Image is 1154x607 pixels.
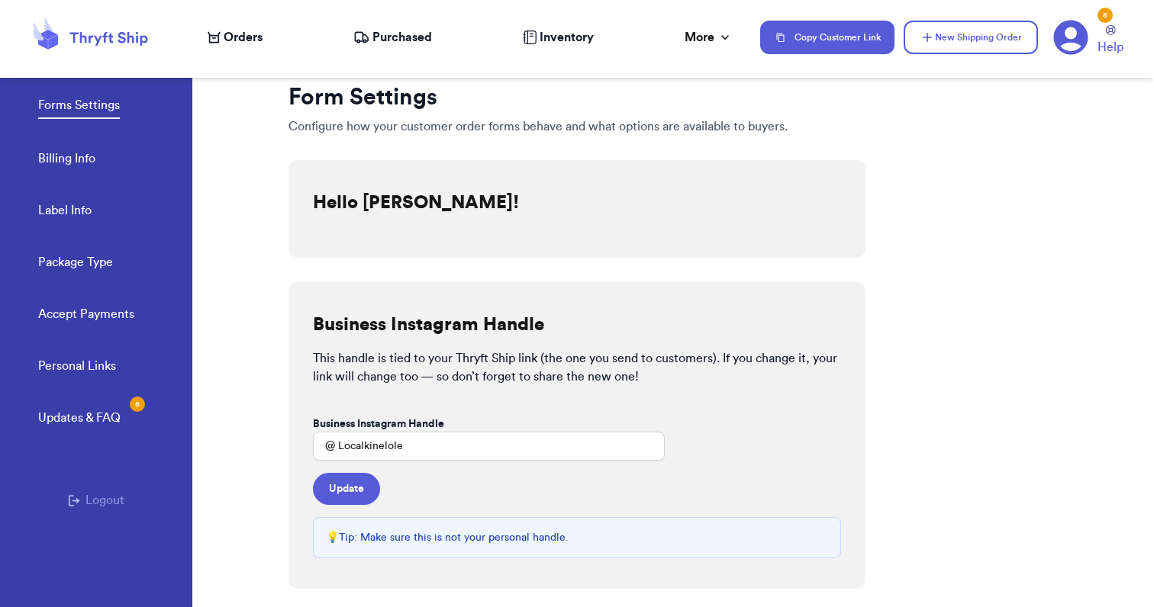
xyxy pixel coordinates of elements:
div: 6 [130,397,145,412]
a: Inventory [523,28,594,47]
span: Help [1098,38,1123,56]
a: Personal Links [38,357,116,378]
a: Forms Settings [38,96,120,119]
a: Accept Payments [38,305,134,326]
button: Update [313,473,380,505]
a: Updates & FAQ6 [38,409,121,430]
span: Inventory [540,28,594,47]
p: 💡 Tip: Make sure this is not your personal handle. [326,530,569,545]
label: Business Instagram Handle [313,416,444,432]
h2: Business Instagram Handle [313,313,544,337]
div: More [685,28,733,47]
a: Purchased [353,28,432,47]
button: Logout [68,491,124,509]
h2: Hello [PERSON_NAME]! [313,191,519,215]
a: 6 [1053,20,1088,55]
h1: Form Settings [288,84,865,111]
a: Help [1098,25,1123,56]
span: Purchased [372,28,432,47]
a: Orders [208,28,263,47]
p: Configure how your customer order forms behave and what options are available to buyers. [288,117,865,136]
a: Package Type [38,253,113,275]
div: Updates & FAQ [38,409,121,427]
button: Copy Customer Link [760,21,895,54]
div: 6 [1098,8,1113,23]
button: New Shipping Order [904,21,1038,54]
a: Billing Info [38,149,95,171]
span: Orders [224,28,263,47]
div: @ [313,432,335,461]
p: This handle is tied to your Thryft Ship link (the one you send to customers). If you change it, y... [313,349,841,386]
a: Label Info [38,201,92,223]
